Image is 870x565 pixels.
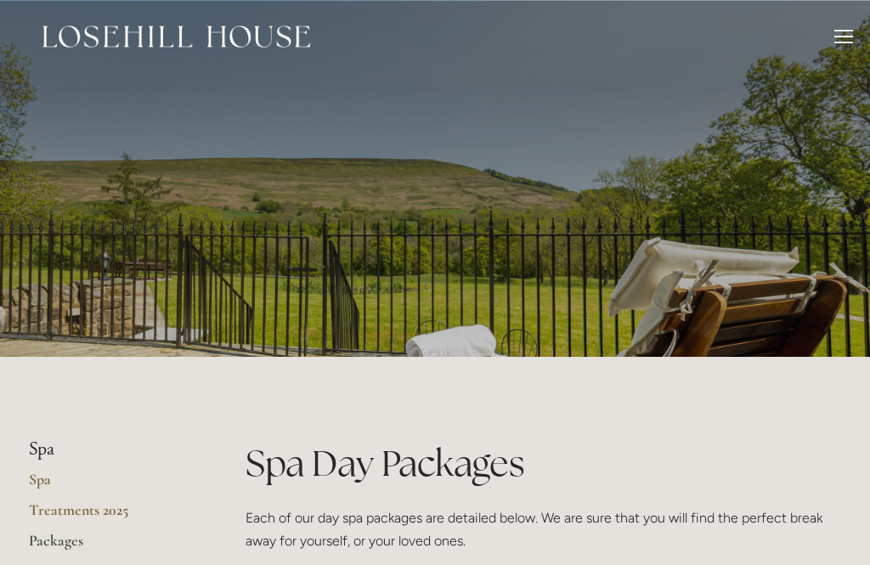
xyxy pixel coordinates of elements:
[29,438,191,460] li: Spa
[42,25,310,48] img: Losehill House
[29,531,191,562] a: Packages
[246,438,841,489] h1: Spa Day Packages
[29,500,191,531] a: Treatments 2025
[246,506,841,552] p: Each of our day spa packages are detailed below. We are sure that you will find the perfect break...
[29,470,191,500] a: Spa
